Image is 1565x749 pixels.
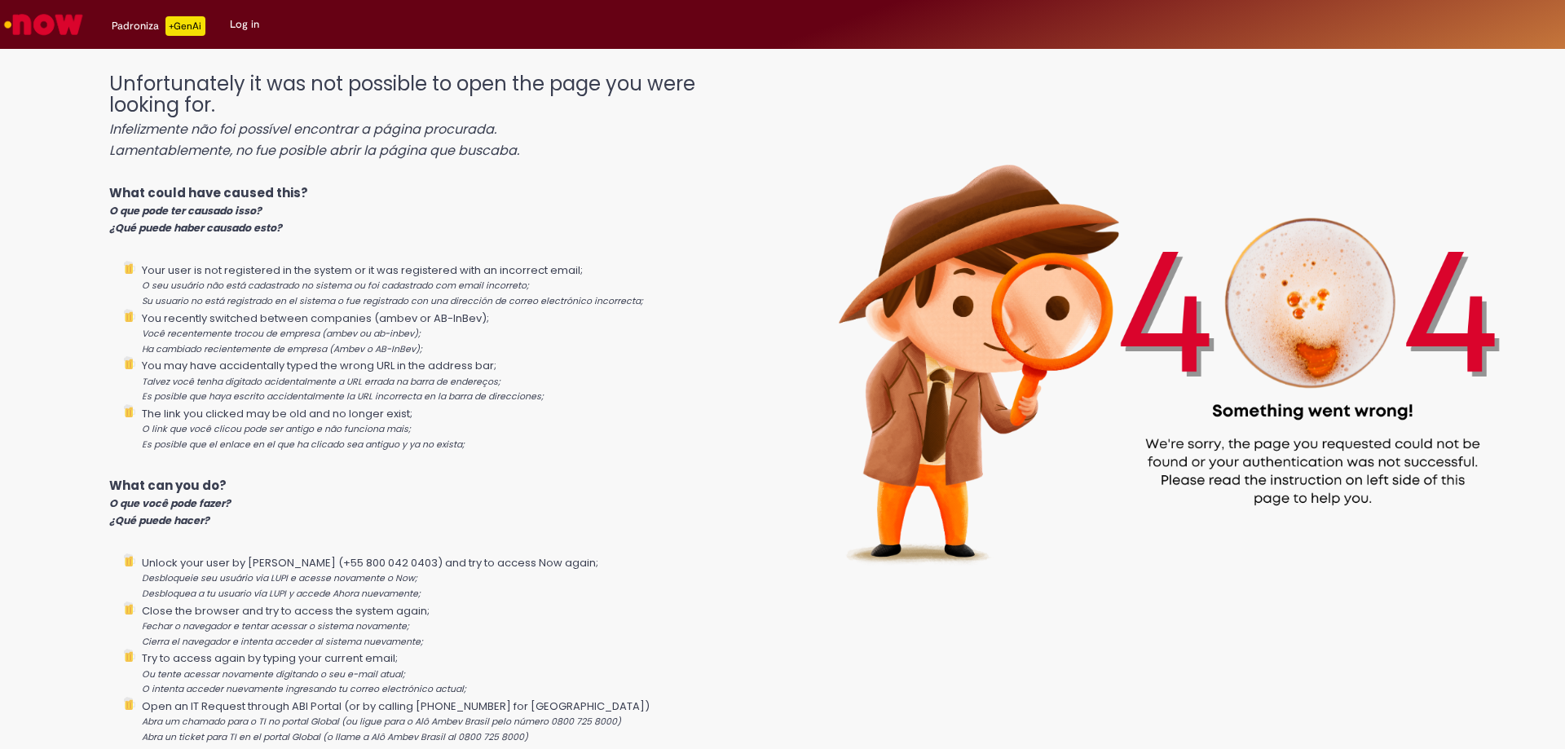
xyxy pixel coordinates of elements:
li: Unlock your user by [PERSON_NAME] (+55 800 042 0403) and try to access Now again; [142,553,765,601]
i: Su usuario no está registrado en el sistema o fue registrado con una dirección de correo electrón... [142,295,643,307]
i: O que pode ter causado isso? [109,204,262,218]
h1: Unfortunately it was not possible to open the page you were looking for. [109,73,765,160]
i: O seu usuário não está cadastrado no sistema ou foi cadastrado com email incorreto; [142,280,529,292]
i: Fechar o navegador e tentar acessar o sistema novamente; [142,620,409,632]
p: +GenAi [165,16,205,36]
li: Try to access again by typing your current email; [142,649,765,697]
div: Padroniza [112,16,205,36]
p: What can you do? [109,477,765,529]
li: The link you clicked may be old and no longer exist; [142,404,765,452]
i: Ou tente acessar novamente digitando o seu e-mail atual; [142,668,405,681]
i: Abra un ticket para TI en el portal Global (o llame a Alô Ambev Brasil al 0800 725 8000) [142,731,528,743]
i: Lamentablemente, no fue posible abrir la página que buscaba. [109,141,519,160]
i: Es posible que haya escrito accidentalmente la URL incorrecta en la barra de direcciones; [142,390,544,403]
i: Ha cambiado recientemente de empresa (Ambev o AB-InBev); [142,343,422,355]
li: You may have accidentally typed the wrong URL in the address bar; [142,356,765,404]
i: ¿Qué puede hacer? [109,513,209,527]
i: Es posible que el enlace en el que ha clicado sea antiguo y ya no exista; [142,438,465,451]
i: Cierra el navegador e intenta acceder al sistema nuevamente; [142,636,423,648]
i: ¿Qué puede haber causado esto? [109,221,282,235]
li: Open an IT Request through ABI Portal (or by calling [PHONE_NUMBER] for [GEOGRAPHIC_DATA]) [142,697,765,745]
i: O que você pode fazer? [109,496,231,510]
i: O intenta acceder nuevamente ingresando tu correo electrónico actual; [142,683,466,695]
p: What could have caused this? [109,184,765,236]
li: You recently switched between companies (ambev or AB-InBev); [142,309,765,357]
i: Desbloquea a tu usuario vía LUPI y accede Ahora nuevamente; [142,588,421,600]
img: 404_ambev_new.png [765,57,1565,615]
i: Infelizmente não foi possível encontrar a página procurada. [109,120,496,139]
i: Abra um chamado para o TI no portal Global (ou ligue para o Alô Ambev Brasil pelo número 0800 725... [142,716,621,728]
li: Close the browser and try to access the system again; [142,601,765,650]
i: Você recentemente trocou de empresa (ambev ou ab-inbev); [142,328,421,340]
li: Your user is not registered in the system or it was registered with an incorrect email; [142,261,765,309]
img: ServiceNow [2,8,86,41]
i: Talvez você tenha digitado acidentalmente a URL errada na barra de endereços; [142,376,500,388]
i: Desbloqueie seu usuário via LUPI e acesse novamente o Now; [142,572,417,584]
i: O link que você clicou pode ser antigo e não funciona mais; [142,423,411,435]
